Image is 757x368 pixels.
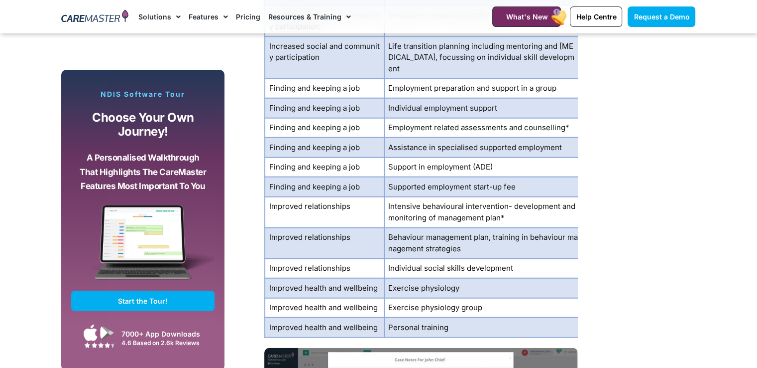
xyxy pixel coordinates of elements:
[384,259,583,279] td: Individual social skills development
[84,324,98,341] img: Apple App Store Icon
[384,118,583,138] td: Employment related assessments and counselling*
[265,158,384,178] td: Finding and keeping a job
[384,318,583,338] td: Personal training
[628,6,695,27] a: Request a Demo
[384,79,583,99] td: Employment preparation and support in a group
[265,298,384,318] td: Improved health and wellbeing
[384,197,583,228] td: Intensive behavioural intervention- development and monitoring of management plan*
[265,278,384,298] td: Improved health and wellbeing
[118,297,168,305] span: Start the Tour!
[506,12,547,21] span: What's New
[121,329,210,339] div: 7000+ App Downloads
[71,205,215,291] img: CareMaster Software Mockup on Screen
[384,138,583,158] td: Assistance in specialised supported employment
[100,325,114,340] img: Google Play App Icon
[265,98,384,118] td: Finding and keeping a job
[384,158,583,178] td: Support in employment (ADE)
[570,6,622,27] a: Help Centre
[384,177,583,197] td: Supported employment start-up fee
[79,151,207,193] p: A personalised walkthrough that highlights the CareMaster features most important to you
[265,36,384,79] td: Increased social and community participation
[265,318,384,338] td: Improved health and wellbeing
[79,111,207,139] p: Choose your own journey!
[265,138,384,158] td: Finding and keeping a job
[384,228,583,259] td: Behaviour management plan, training in behaviour management strategies
[265,177,384,197] td: Finding and keeping a job
[71,90,215,99] p: NDIS Software Tour
[265,259,384,279] td: Improved relationships
[384,278,583,298] td: Exercise physiology
[265,228,384,259] td: Improved relationships
[265,197,384,228] td: Improved relationships
[121,339,210,347] div: 4.6 Based on 2.6k Reviews
[384,36,583,79] td: Life transition planning including mentoring and [MEDICAL_DATA], focussing on individual skill de...
[265,118,384,138] td: Finding and keeping a job
[61,9,128,24] img: CareMaster Logo
[384,298,583,318] td: Exercise physiology group
[576,12,616,21] span: Help Centre
[384,98,583,118] td: Individual employment support
[634,12,689,21] span: Request a Demo
[265,79,384,99] td: Finding and keeping a job
[492,6,561,27] a: What's New
[84,342,114,348] img: Google Play Store App Review Stars
[71,291,215,311] a: Start the Tour!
